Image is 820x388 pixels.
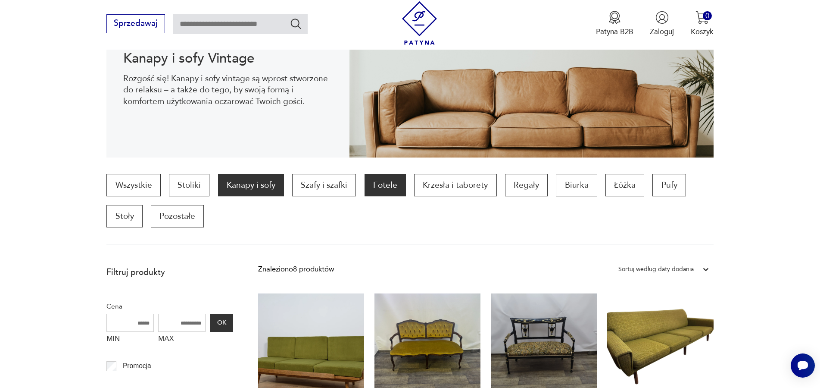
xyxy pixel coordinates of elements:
a: Krzesła i taborety [414,174,496,196]
button: Szukaj [290,17,302,30]
p: Patyna B2B [596,27,633,37]
img: Patyna - sklep z meblami i dekoracjami vintage [398,1,441,45]
img: Ikonka użytkownika [655,11,669,24]
a: Szafy i szafki [292,174,356,196]
a: Pufy [652,174,686,196]
a: Łóżka [605,174,644,196]
a: Ikona medaluPatyna B2B [596,11,633,37]
a: Kanapy i sofy [218,174,284,196]
p: Zaloguj [650,27,674,37]
button: OK [210,314,233,332]
h1: Kanapy i sofy Vintage [123,52,333,65]
img: Ikona medalu [608,11,621,24]
a: Regały [505,174,548,196]
div: Sortuj według daty dodania [618,264,694,275]
button: 0Koszyk [691,11,714,37]
div: Znaleziono 8 produktów [258,264,334,275]
p: Koszyk [691,27,714,37]
label: MAX [158,332,206,348]
button: Patyna B2B [596,11,633,37]
a: Pozostałe [151,205,204,227]
a: Sprzedawaj [106,21,165,28]
p: Filtruj produkty [106,267,233,278]
a: Fotele [365,174,406,196]
iframe: Smartsupp widget button [791,353,815,378]
img: Ikona koszyka [695,11,709,24]
a: Biurka [556,174,597,196]
a: Wszystkie [106,174,160,196]
p: Promocja [123,360,151,372]
button: Zaloguj [650,11,674,37]
a: Stoły [106,205,142,227]
p: Cena [106,301,233,312]
p: Rozgość się! Kanapy i sofy vintage są wprost stworzone do relaksu – a także do tego, by swoją for... [123,73,333,107]
img: 4dcd11543b3b691785adeaf032051535.jpg [349,2,714,158]
a: Stoliki [169,174,209,196]
button: Sprzedawaj [106,14,165,33]
div: 0 [703,11,712,20]
label: MIN [106,332,154,348]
